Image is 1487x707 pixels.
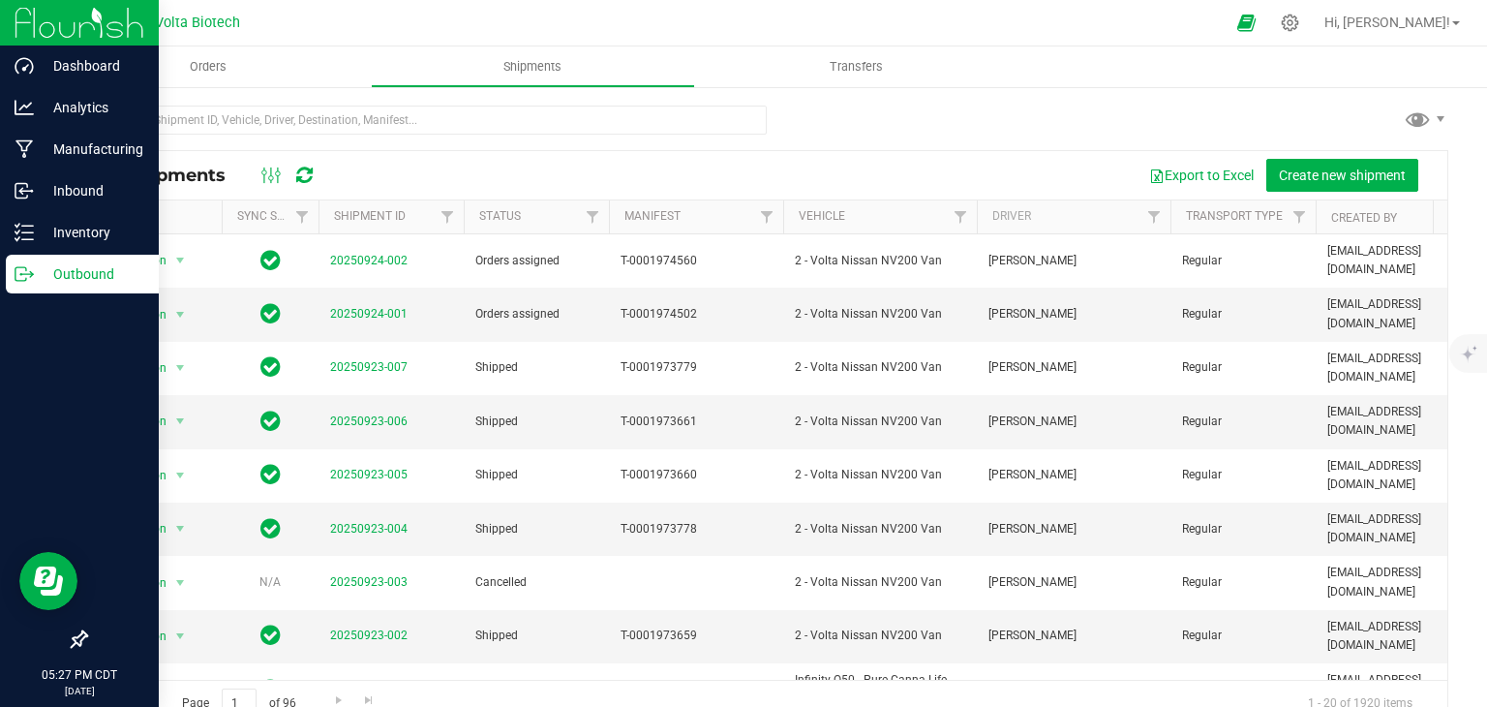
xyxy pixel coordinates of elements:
span: In Sync [260,247,281,274]
a: 20250924-002 [330,254,408,267]
span: select [168,247,193,274]
span: Hi, [PERSON_NAME]! [1324,15,1450,30]
a: Orders [46,46,371,87]
a: 20250923-005 [330,468,408,481]
p: Inventory [34,221,150,244]
p: Inbound [34,179,150,202]
span: [PERSON_NAME] [988,466,1159,484]
a: 20250923-002 [330,629,408,642]
span: 2 - Volta Nissan NV200 Van [795,466,965,484]
span: select [168,569,193,597]
span: select [168,676,193,703]
a: Vehicle [799,209,845,223]
span: select [168,623,193,650]
span: In Sync [260,515,281,542]
a: Manifest [624,209,681,223]
span: Regular [1182,252,1304,270]
span: Regular [1182,466,1304,484]
span: Create new shipment [1279,168,1406,183]
span: Regular [1182,358,1304,377]
a: 20250923-003 [330,575,408,589]
span: In Sync [260,353,281,381]
a: Shipment ID [334,209,406,223]
span: Open Ecommerce Menu [1225,4,1268,42]
span: Shipments [477,58,588,76]
inline-svg: Analytics [15,98,34,117]
span: 2 - Volta Nissan NV200 Van [795,358,965,377]
iframe: Resource center [19,552,77,610]
span: Transfers [804,58,909,76]
span: T-0001973660 [621,466,772,484]
a: Filter [1138,200,1170,233]
span: 2 - Volta Nissan NV200 Van [795,520,965,538]
a: Created By [1331,211,1397,225]
p: Dashboard [34,54,150,77]
span: select [168,462,193,489]
span: select [168,515,193,542]
span: [PERSON_NAME] [988,573,1159,592]
a: Filter [1284,200,1316,233]
a: Transfers [695,46,1019,87]
span: Regular [1182,413,1304,431]
span: Shipped [475,358,597,377]
inline-svg: Inbound [15,181,34,200]
span: N/A [259,575,281,589]
span: Shipped [475,520,597,538]
span: 2 - Volta Nissan NV200 Van [795,573,965,592]
inline-svg: Outbound [15,264,34,284]
input: Search Shipment ID, Vehicle, Driver, Destination, Manifest... [85,106,767,135]
span: T-0001974502 [621,305,772,323]
p: Analytics [34,96,150,119]
inline-svg: Inventory [15,223,34,242]
span: In Sync [260,622,281,649]
a: Filter [287,200,319,233]
span: In Sync [260,461,281,488]
span: [PERSON_NAME] [988,252,1159,270]
span: Orders [164,58,253,76]
a: Status [479,209,521,223]
a: Filter [432,200,464,233]
p: Manufacturing [34,138,150,161]
p: [DATE] [9,684,150,698]
span: All Shipments [101,165,245,186]
p: 05:27 PM CDT [9,666,150,684]
span: 2 - Volta Nissan NV200 Van [795,252,965,270]
span: T-0001973659 [621,627,772,645]
div: Manage settings [1278,14,1302,32]
span: Orders assigned [475,305,597,323]
span: 2 - Volta Nissan NV200 Van [795,413,965,431]
span: In Sync [260,676,281,703]
a: Shipments [371,46,695,87]
a: 20250923-007 [330,360,408,374]
span: In Sync [260,300,281,327]
span: [PERSON_NAME] [988,520,1159,538]
a: Transport Type [1186,209,1283,223]
a: 20250923-006 [330,415,408,428]
span: Shipped [475,466,597,484]
span: select [168,301,193,328]
p: Outbound [34,262,150,286]
span: [PERSON_NAME] [988,358,1159,377]
span: Shipped [475,413,597,431]
span: 2 - Volta Nissan NV200 Van [795,627,965,645]
span: [PERSON_NAME] [988,305,1159,323]
span: Volta Biotech [155,15,240,31]
span: T-0001973661 [621,413,772,431]
a: 20250924-001 [330,307,408,321]
a: 20250923-004 [330,522,408,536]
a: Sync Status [237,209,312,223]
span: select [168,408,193,435]
a: Filter [945,200,977,233]
span: Regular [1182,627,1304,645]
span: select [168,354,193,382]
a: Filter [577,200,609,233]
span: [PERSON_NAME] [988,413,1159,431]
inline-svg: Dashboard [15,56,34,76]
span: Regular [1182,573,1304,592]
inline-svg: Manufacturing [15,139,34,159]
a: Filter [751,200,783,233]
span: Regular [1182,520,1304,538]
button: Export to Excel [1137,159,1266,192]
button: Create new shipment [1266,159,1418,192]
span: 2 - Volta Nissan NV200 Van [795,305,965,323]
